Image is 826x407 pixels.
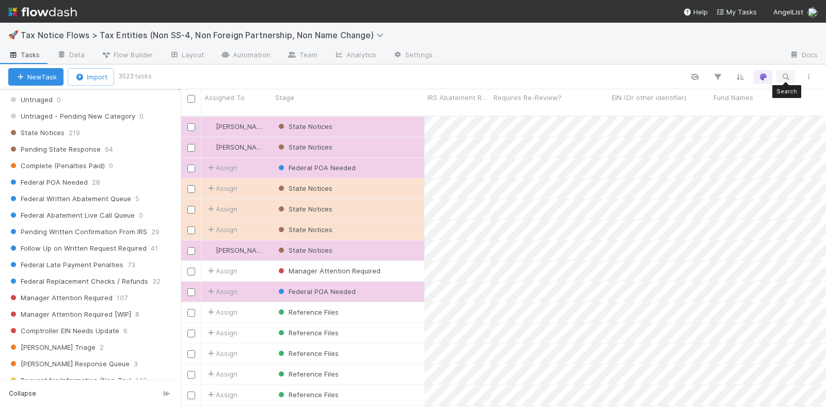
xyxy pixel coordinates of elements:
img: avatar_e41e7ae5-e7d9-4d8d-9f56-31b0d7a2f4fd.png [206,122,214,131]
span: Request for Information (Non-Tax) [8,374,132,387]
span: 32 [152,275,161,288]
span: 0 [139,110,144,123]
span: 8 [135,308,139,321]
span: 107 [117,291,128,304]
span: Complete (Penalties Paid) [8,159,105,172]
span: [PERSON_NAME] Triage [8,341,96,354]
input: Toggle Row Selected [187,350,195,358]
input: Toggle Row Selected [187,206,195,214]
span: State Notices [8,126,65,139]
div: Help [683,7,708,17]
div: State Notices [276,183,332,193]
span: Assign [205,348,237,359]
span: 146 [136,374,147,387]
span: Reference Files [276,390,339,399]
span: State Notices [276,122,332,131]
input: Toggle All Rows Selected [187,95,195,103]
span: My Tasks [716,8,757,16]
small: 3523 tasks [118,72,152,81]
img: logo-inverted-e16ddd16eac7371096b0.svg [8,3,77,21]
a: Team [279,47,326,64]
div: [PERSON_NAME] [205,121,267,132]
input: Toggle Row Selected [187,123,195,131]
span: Stage [275,92,294,103]
span: 28 [92,176,100,189]
span: Assign [205,286,237,297]
span: EIN (Or other identifier) [612,92,687,103]
a: Data [49,47,93,64]
span: Reference Files [276,308,339,316]
span: Federal POA Needed [8,176,88,189]
span: Manager Attention Required [276,267,380,275]
span: Manager Attention Required [8,291,113,304]
span: Follow Up on Written Request Required [8,242,147,255]
div: State Notices [276,204,332,214]
span: Assign [205,224,237,235]
input: Toggle Row Selected [187,144,195,152]
a: Automation [212,47,279,64]
span: 0 [109,159,113,172]
a: Docs [781,47,826,64]
span: Assign [205,204,237,214]
img: avatar_e41e7ae5-e7d9-4d8d-9f56-31b0d7a2f4fd.png [206,143,214,151]
a: Layout [161,47,212,64]
input: Toggle Row Selected [187,330,195,337]
div: Reference Files [276,307,339,317]
span: State Notices [276,205,332,213]
div: Federal POA Needed [276,286,356,297]
span: Federal Replacement Checks / Refunds [8,275,148,288]
div: State Notices [276,142,332,152]
button: NewTask [8,68,63,86]
span: 6 [123,324,128,337]
div: Reference Files [276,389,339,400]
div: Federal POA Needed [276,162,356,173]
span: 🚀 [8,30,19,39]
img: avatar_e41e7ae5-e7d9-4d8d-9f56-31b0d7a2f4fd.png [206,246,214,254]
span: 94 [105,143,113,156]
input: Toggle Row Selected [187,392,195,399]
span: Untriaged [8,93,53,106]
span: Assign [205,369,237,379]
span: Federal Written Abatement Queue [8,192,131,205]
input: Toggle Row Selected [187,288,195,296]
div: State Notices [276,245,332,255]
span: 73 [128,258,135,271]
span: Untriaged - Pending New Category [8,110,135,123]
span: Federal Late Payment Penalties [8,258,123,271]
span: Manager Attention Required [WIP] [8,308,131,321]
span: Assign [205,307,237,317]
span: [PERSON_NAME] [216,122,268,131]
div: State Notices [276,121,332,132]
span: Reference Files [276,329,339,337]
span: State Notices [276,246,332,254]
div: Assign [205,162,237,173]
span: 29 [151,225,160,238]
a: Flow Builder [93,47,161,64]
input: Toggle Row Selected [187,226,195,234]
button: Import [68,68,114,86]
a: My Tasks [716,7,757,17]
span: Assign [205,328,237,338]
span: 2 [100,341,104,354]
span: Assign [205,389,237,400]
span: Federal POA Needed [276,164,356,172]
div: Assign [205,266,237,276]
span: Tasks [8,50,40,60]
div: Manager Attention Required [276,266,380,276]
span: [PERSON_NAME] Response Queue [8,357,130,370]
div: Reference Files [276,369,339,379]
span: 5 [135,192,139,205]
span: 0 [57,93,61,106]
span: Tax Notice Flows > Tax Entities (Non SS-4, Non Foreign Partnership, Non Name Change) [21,30,389,40]
div: Reference Files [276,328,339,338]
a: Settings [385,47,441,64]
span: Fund Names [713,92,753,103]
span: 219 [69,126,80,139]
span: Reference Files [276,349,339,357]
